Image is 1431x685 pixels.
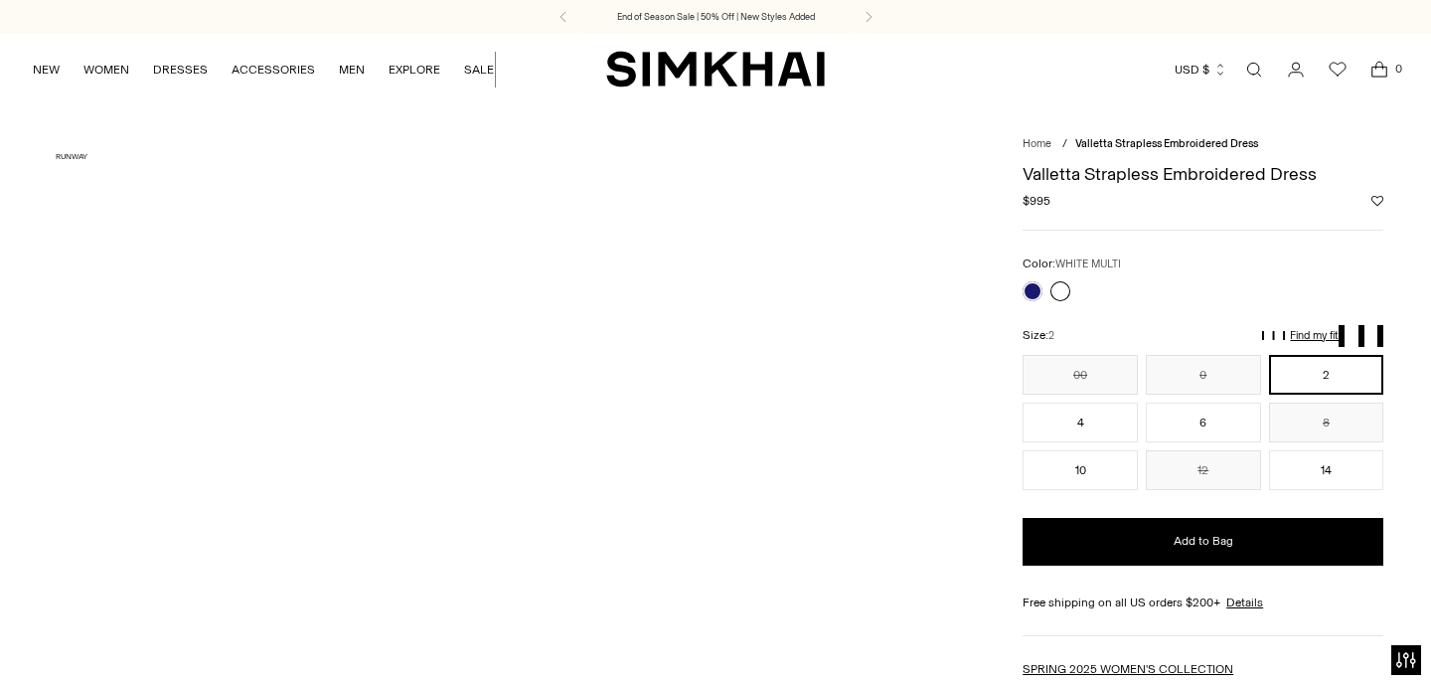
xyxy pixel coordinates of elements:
button: 6 [1146,403,1261,442]
a: SALE [464,48,494,91]
a: SPRING 2025 WOMEN'S COLLECTION [1023,662,1233,676]
a: WOMEN [83,48,129,91]
span: Valletta Strapless Embroidered Dress [1075,137,1258,150]
button: 8 [1269,403,1384,442]
button: 00 [1023,355,1138,395]
a: EXPLORE [389,48,440,91]
a: Home [1023,137,1051,150]
iframe: Sign Up via Text for Offers [16,609,200,669]
div: / [1062,136,1067,153]
a: Open cart modal [1359,50,1399,89]
label: Size: [1023,326,1054,345]
button: 2 [1269,355,1384,395]
button: 10 [1023,450,1138,490]
button: 0 [1146,355,1261,395]
span: $995 [1023,192,1050,210]
a: Wishlist [1318,50,1357,89]
button: 12 [1146,450,1261,490]
a: Details [1226,594,1263,611]
div: Free shipping on all US orders $200+ [1023,594,1383,611]
button: Add to Wishlist [1371,195,1383,207]
a: SIMKHAI [606,50,825,88]
span: Add to Bag [1174,533,1233,550]
button: 4 [1023,403,1138,442]
label: Color: [1023,255,1121,273]
nav: breadcrumbs [1023,136,1383,153]
button: Add to Bag [1023,518,1383,566]
a: NEW [33,48,60,91]
a: MEN [339,48,365,91]
span: 0 [1389,60,1407,78]
h1: Valletta Strapless Embroidered Dress [1023,165,1383,183]
a: DRESSES [153,48,208,91]
button: USD $ [1175,48,1227,91]
a: ACCESSORIES [232,48,315,91]
a: Go to the account page [1276,50,1316,89]
span: WHITE MULTI [1055,257,1121,270]
button: 14 [1269,450,1384,490]
span: 2 [1048,329,1054,342]
a: Open search modal [1234,50,1274,89]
